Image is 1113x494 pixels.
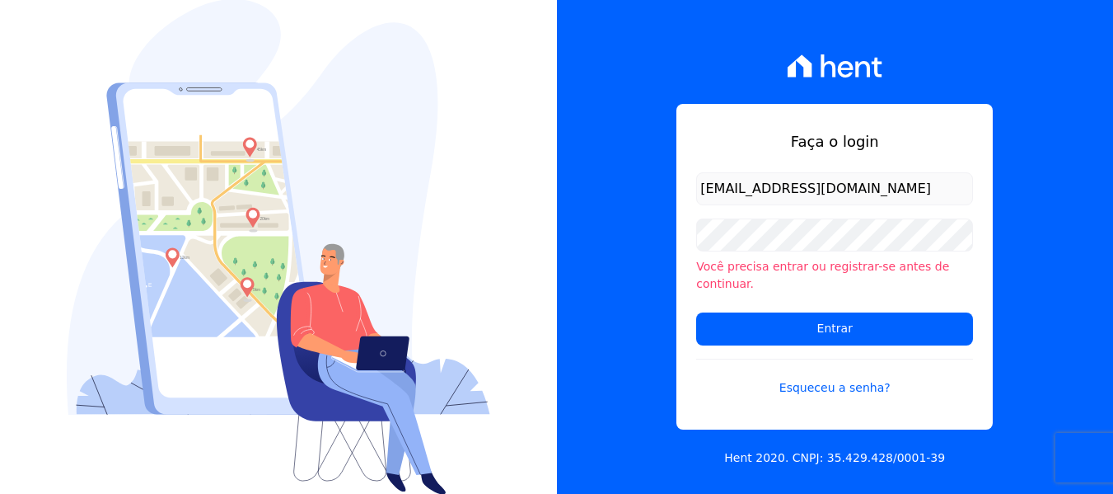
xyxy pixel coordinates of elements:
[696,313,973,346] input: Entrar
[696,258,973,293] li: Você precisa entrar ou registrar-se antes de continuar.
[696,359,973,397] a: Esqueceu a senha?
[696,172,973,205] input: Email
[696,130,973,153] h1: Faça o login
[724,449,945,467] p: Hent 2020. CNPJ: 35.429.428/0001-39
